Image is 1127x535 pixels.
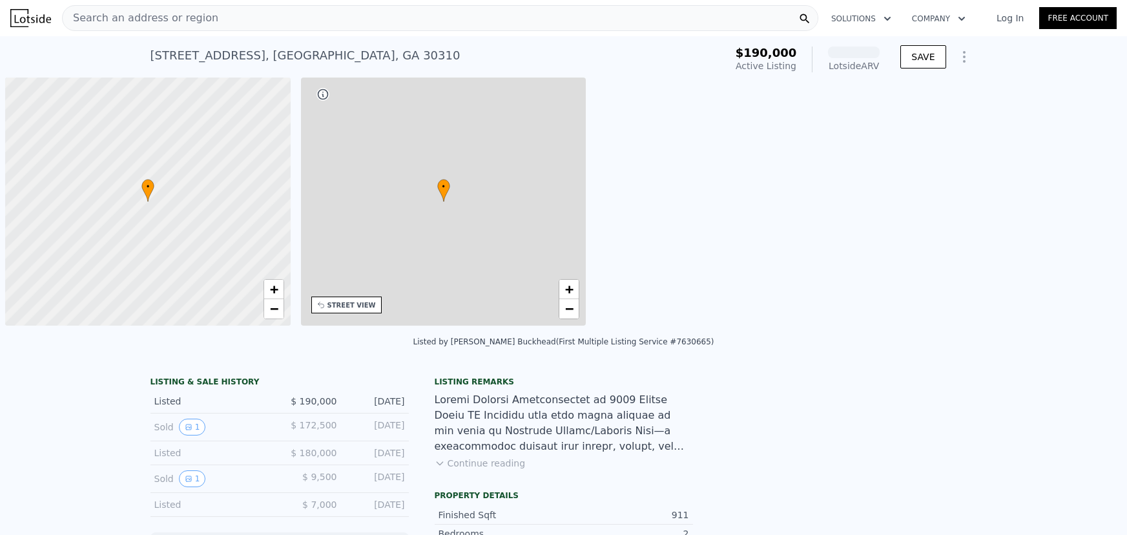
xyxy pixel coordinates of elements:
a: Zoom out [559,299,579,319]
div: [DATE] [347,446,405,459]
div: Listed [154,446,269,459]
span: • [437,181,450,193]
button: Continue reading [435,457,526,470]
div: [DATE] [347,470,405,487]
button: View historical data [179,470,206,487]
div: • [141,179,154,202]
a: Zoom in [264,280,284,299]
a: Zoom out [264,299,284,319]
div: Loremi Dolorsi Ametconsectet ad 9009 Elitse Doeiu TE Incididu utla etdo magna aliquae ad min veni... [435,392,693,454]
span: − [565,300,574,317]
button: Show Options [951,44,977,70]
span: • [141,181,154,193]
a: Free Account [1039,7,1117,29]
div: [DATE] [347,395,405,408]
span: $ 172,500 [291,420,336,430]
div: • [437,179,450,202]
div: Listing remarks [435,377,693,387]
div: Listed by [PERSON_NAME] Buckhead (First Multiple Listing Service #7630665) [413,337,714,346]
span: − [269,300,278,317]
a: Log In [981,12,1039,25]
img: Lotside [10,9,51,27]
span: + [565,281,574,297]
span: Active Listing [736,61,796,71]
div: STREET VIEW [327,300,376,310]
div: Sold [154,419,269,435]
span: $ 190,000 [291,396,336,406]
span: $ 7,000 [302,499,336,510]
div: Sold [154,470,269,487]
button: Solutions [821,7,902,30]
button: View historical data [179,419,206,435]
div: Finished Sqft [439,509,564,521]
div: LISTING & SALE HISTORY [150,377,409,390]
div: [DATE] [347,498,405,511]
div: Property details [435,490,693,501]
button: Company [902,7,976,30]
span: Search an address or region [63,10,218,26]
span: + [269,281,278,297]
div: 911 [564,509,689,521]
div: [DATE] [347,419,405,435]
div: Lotside ARV [828,59,880,72]
div: Listed [154,395,269,408]
span: $190,000 [736,46,797,59]
span: $ 9,500 [302,472,336,482]
div: Listed [154,498,269,511]
a: Zoom in [559,280,579,299]
span: $ 180,000 [291,448,336,458]
button: SAVE [900,45,946,68]
div: [STREET_ADDRESS] , [GEOGRAPHIC_DATA] , GA 30310 [150,47,460,65]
